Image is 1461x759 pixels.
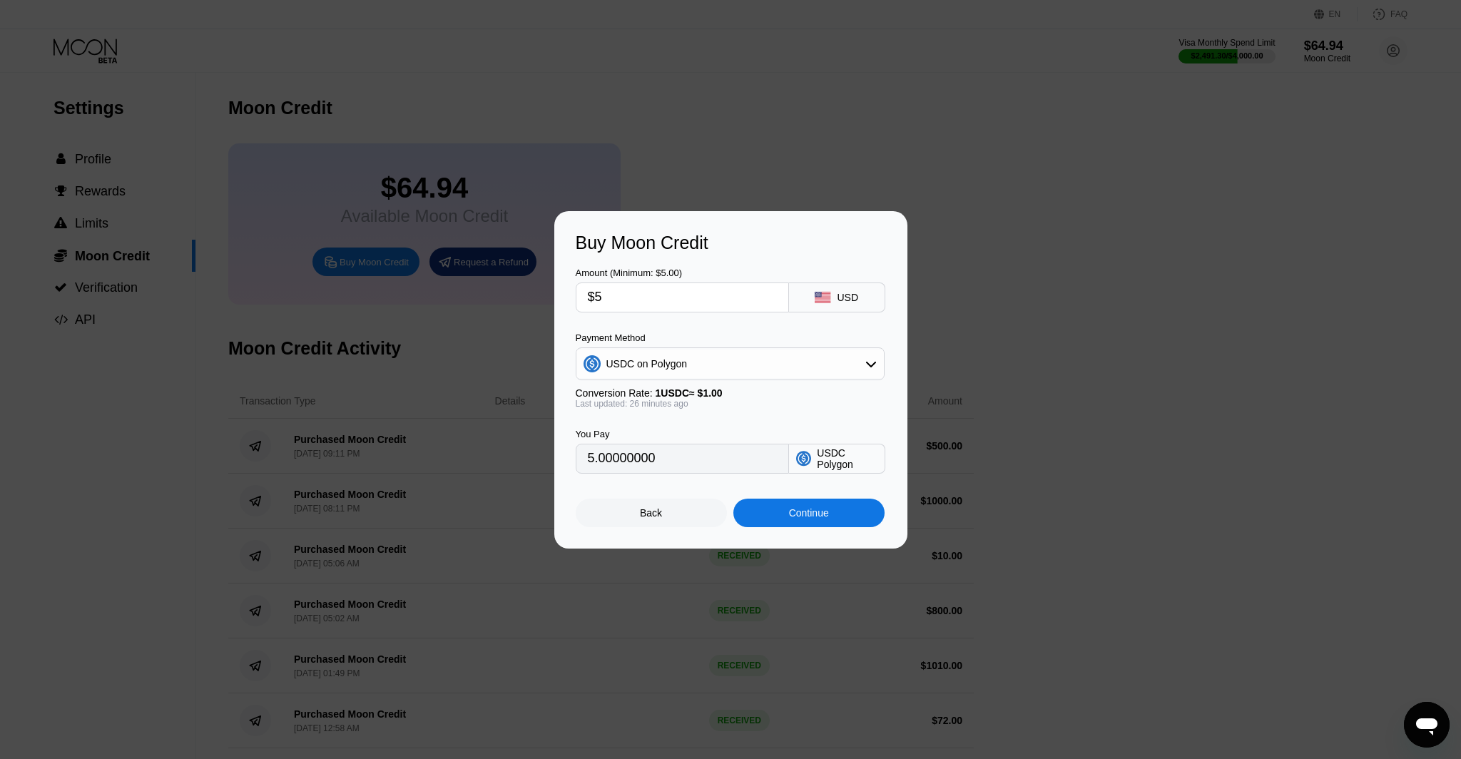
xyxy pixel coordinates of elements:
[1404,702,1450,748] iframe: Button to launch messaging window, conversation in progress
[576,332,885,343] div: Payment Method
[817,447,877,470] div: USDC Polygon
[789,507,829,519] div: Continue
[576,387,885,399] div: Conversion Rate:
[576,429,789,439] div: You Pay
[588,283,777,312] input: $0.00
[640,507,662,519] div: Back
[576,399,885,409] div: Last updated: 26 minutes ago
[606,358,688,370] div: USDC on Polygon
[656,387,723,399] span: 1 USDC ≈ $1.00
[576,499,727,527] div: Back
[576,268,789,278] div: Amount (Minimum: $5.00)
[837,292,858,303] div: USD
[576,350,884,378] div: USDC on Polygon
[733,499,885,527] div: Continue
[576,233,886,253] div: Buy Moon Credit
